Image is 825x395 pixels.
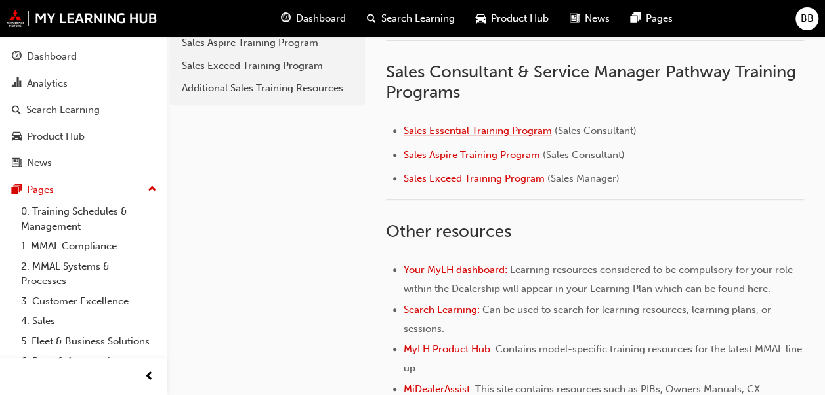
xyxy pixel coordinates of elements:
[12,51,22,63] span: guage-icon
[381,11,455,26] span: Search Learning
[795,7,818,30] button: BB
[491,11,549,26] span: Product Hub
[404,149,540,161] a: Sales Aspire Training Program
[5,98,162,122] a: Search Learning
[182,81,353,96] div: Additional Sales Training Resources
[144,369,154,385] span: prev-icon
[148,181,157,198] span: up-icon
[404,304,774,335] span: Can be used to search for learning resources, learning plans, or sessions.
[555,125,637,136] span: (Sales Consultant)
[543,149,625,161] span: (Sales Consultant)
[175,54,360,77] a: Sales Exceed Training Program
[27,129,85,144] div: Product Hub
[5,151,162,175] a: News
[404,383,473,395] a: MiDealerAssist:
[5,178,162,202] button: Pages
[570,10,580,27] span: news-icon
[404,125,552,136] a: Sales Essential Training Program
[404,264,507,276] a: Your MyLH dashboard:
[27,76,68,91] div: Analytics
[16,236,162,257] a: 1. MMAL Compliance
[585,11,610,26] span: News
[5,72,162,96] a: Analytics
[16,257,162,291] a: 2. MMAL Systems & Processes
[646,11,673,26] span: Pages
[559,5,620,32] a: news-iconNews
[12,104,21,116] span: search-icon
[476,10,486,27] span: car-icon
[175,77,360,100] a: Additional Sales Training Resources
[7,10,158,27] img: mmal
[386,221,511,241] span: Other resources
[404,173,545,184] a: Sales Exceed Training Program
[12,78,22,90] span: chart-icon
[465,5,559,32] a: car-iconProduct Hub
[281,10,291,27] span: guage-icon
[16,201,162,236] a: 0. Training Schedules & Management
[16,291,162,312] a: 3. Customer Excellence
[631,10,641,27] span: pages-icon
[5,45,162,69] a: Dashboard
[404,343,805,374] span: Contains model-specific training resources for the latest MMAL line up.
[801,11,814,26] span: BB
[5,42,162,178] button: DashboardAnalyticsSearch LearningProduct HubNews
[26,102,100,117] div: Search Learning
[547,173,620,184] span: (Sales Manager)
[27,182,54,197] div: Pages
[16,351,162,371] a: 6. Parts & Accessories
[404,304,480,316] a: Search Learning:
[620,5,683,32] a: pages-iconPages
[12,184,22,196] span: pages-icon
[16,311,162,331] a: 4. Sales
[182,58,353,73] div: Sales Exceed Training Program
[404,343,493,355] a: MyLH Product Hub:
[175,31,360,54] a: Sales Aspire Training Program
[27,156,52,171] div: News
[404,264,795,295] span: Learning resources considered to be compulsory for your role within the Dealership will appear in...
[12,131,22,143] span: car-icon
[270,5,356,32] a: guage-iconDashboard
[367,10,376,27] span: search-icon
[27,49,77,64] div: Dashboard
[356,5,465,32] a: search-iconSearch Learning
[16,331,162,352] a: 5. Fleet & Business Solutions
[182,35,353,51] div: Sales Aspire Training Program
[386,62,801,103] span: Sales Consultant & Service Manager Pathway Training Programs
[296,11,346,26] span: Dashboard
[12,157,22,169] span: news-icon
[5,125,162,149] a: Product Hub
